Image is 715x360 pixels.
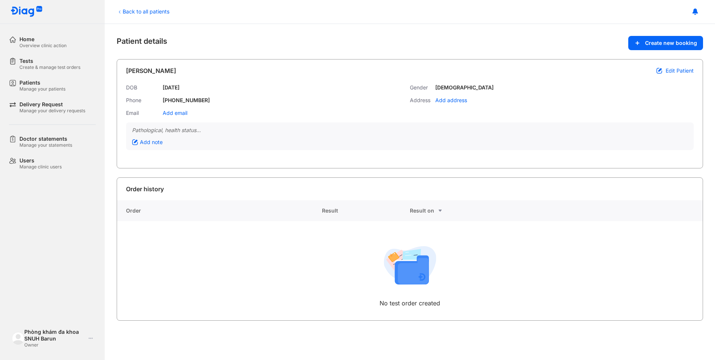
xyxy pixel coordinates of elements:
div: Manage clinic users [19,164,62,170]
button: Create new booking [628,36,703,50]
div: Users [19,157,62,164]
div: Phòng khám đa khoa SNUH Barun [24,329,85,342]
div: Owner [24,342,85,348]
div: Result [322,200,410,221]
div: Create & manage test orders [19,64,80,70]
div: Patients [19,79,65,86]
div: [PERSON_NAME] [126,66,176,75]
div: Order history [126,184,164,193]
div: Add email [163,110,187,116]
span: Create new booking [645,40,697,46]
div: Add address [435,97,467,104]
div: Overview clinic action [19,43,67,49]
div: [DEMOGRAPHIC_DATA] [435,84,494,91]
div: Phone [126,97,160,104]
img: logo [10,6,43,18]
div: Gender [410,84,432,91]
span: Edit Patient [666,67,694,74]
div: Manage your delivery requests [19,108,85,114]
img: logo [12,332,24,344]
div: Manage your patients [19,86,65,92]
div: [PHONE_NUMBER] [163,97,210,104]
div: Pathological, health status... [132,127,688,134]
div: Add note [132,139,163,146]
div: Manage your statements [19,142,72,148]
div: DOB [126,84,160,91]
div: Back to all patients [117,7,169,15]
div: [DATE] [163,84,179,91]
div: Email [126,110,160,116]
div: Home [19,36,67,43]
div: Delivery Request [19,101,85,108]
div: No test order created [380,299,440,308]
div: Address [410,97,432,104]
div: Result on [410,206,498,215]
div: Tests [19,58,80,64]
div: Order [117,200,322,221]
div: Doctor statements [19,135,72,142]
div: Patient details [117,36,703,50]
